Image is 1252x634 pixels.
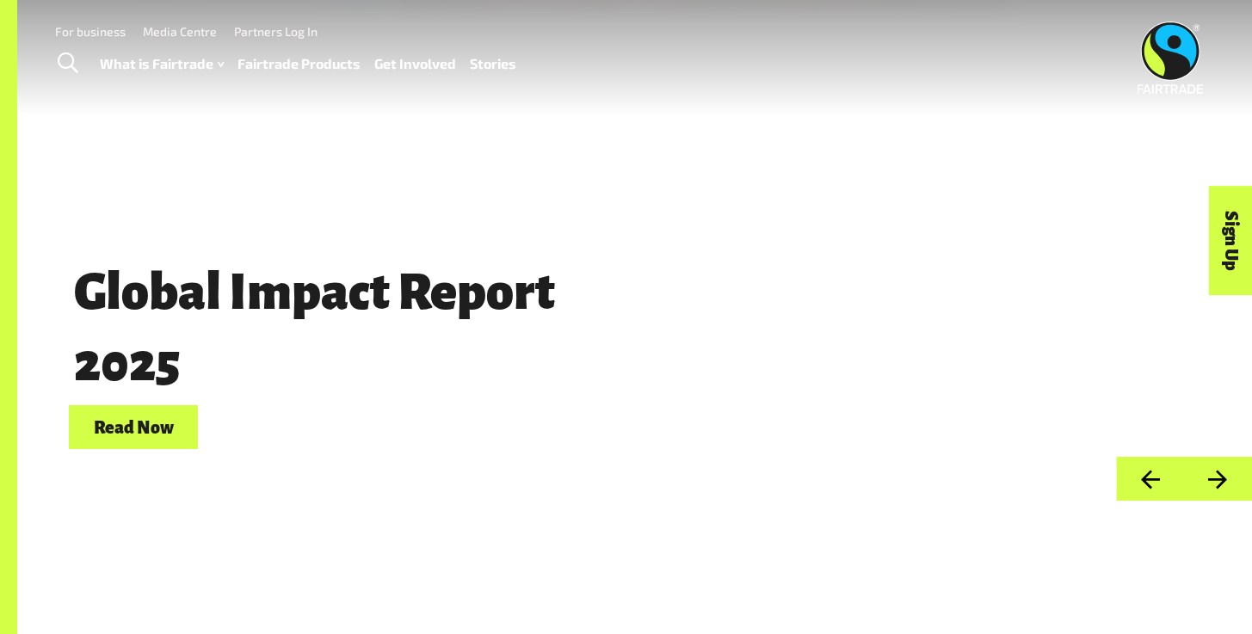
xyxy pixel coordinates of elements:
[46,42,89,85] a: Toggle Search
[1138,22,1204,94] img: Fairtrade Australia New Zealand logo
[234,24,318,39] a: Partners Log In
[470,52,516,77] a: Stories
[55,24,126,39] a: For business
[143,24,217,39] a: Media Centre
[237,52,361,77] a: Fairtrade Products
[69,405,198,449] a: Read Now
[69,265,561,391] span: Global Impact Report 2025
[1184,457,1252,501] button: Next
[374,52,456,77] a: Get Involved
[100,52,224,77] a: What is Fairtrade
[1116,457,1184,501] button: Previous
